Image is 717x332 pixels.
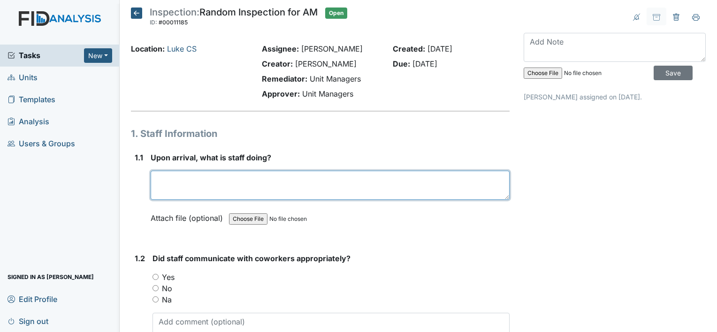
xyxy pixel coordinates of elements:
input: No [153,285,159,291]
span: Upon arrival, what is staff doing? [151,153,271,162]
input: Yes [153,274,159,280]
strong: Due: [393,59,410,68]
button: New [84,48,112,63]
span: [PERSON_NAME] [295,59,357,68]
span: [DATE] [412,59,437,68]
strong: Creator: [262,59,293,68]
span: Templates [8,92,55,107]
span: #00011185 [159,19,188,26]
strong: Assignee: [262,44,299,53]
label: Na [162,294,172,305]
input: Save [654,66,693,80]
span: Inspection: [150,7,199,18]
span: ID: [150,19,157,26]
label: 1.1 [135,152,143,163]
span: [DATE] [427,44,452,53]
label: No [162,283,172,294]
strong: Created: [393,44,425,53]
strong: Remediator: [262,74,307,83]
span: Units [8,70,38,85]
span: [PERSON_NAME] [301,44,363,53]
label: Yes [162,272,175,283]
p: [PERSON_NAME] assigned on [DATE]. [524,92,706,102]
span: Open [325,8,347,19]
a: Luke CS [167,44,197,53]
div: Random Inspection for AM [150,8,318,28]
strong: Approver: [262,89,300,98]
span: Did staff communicate with coworkers appropriately? [153,254,351,263]
label: Attach file (optional) [151,207,227,224]
strong: Location: [131,44,165,53]
span: Edit Profile [8,292,57,306]
span: Unit Managers [302,89,353,98]
a: Tasks [8,50,84,61]
span: Sign out [8,314,48,328]
label: 1.2 [135,253,145,264]
span: Unit Managers [310,74,361,83]
span: Signed in as [PERSON_NAME] [8,270,94,284]
h1: 1. Staff Information [131,127,510,141]
span: Users & Groups [8,136,75,151]
span: Analysis [8,114,49,129]
input: Na [153,296,159,302]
